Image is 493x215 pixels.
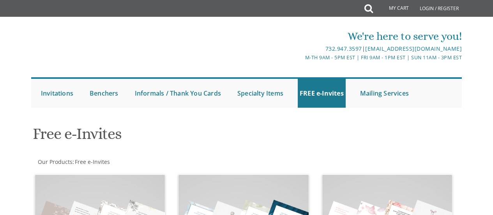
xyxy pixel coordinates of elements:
[33,125,314,148] h1: Free e-Invites
[31,158,247,166] div: :
[133,79,223,108] a: Informals / Thank You Cards
[175,44,462,53] div: |
[175,53,462,62] div: M-Th 9am - 5pm EST | Fri 9am - 1pm EST | Sun 11am - 3pm EST
[75,158,110,165] span: Free e-Invites
[37,158,72,165] a: Our Products
[298,79,346,108] a: FREE e-Invites
[325,45,362,52] a: 732.947.3597
[372,1,414,16] a: My Cart
[74,158,110,165] a: Free e-Invites
[235,79,285,108] a: Specialty Items
[365,45,462,52] a: [EMAIL_ADDRESS][DOMAIN_NAME]
[358,79,411,108] a: Mailing Services
[88,79,120,108] a: Benchers
[175,28,462,44] div: We're here to serve you!
[39,79,75,108] a: Invitations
